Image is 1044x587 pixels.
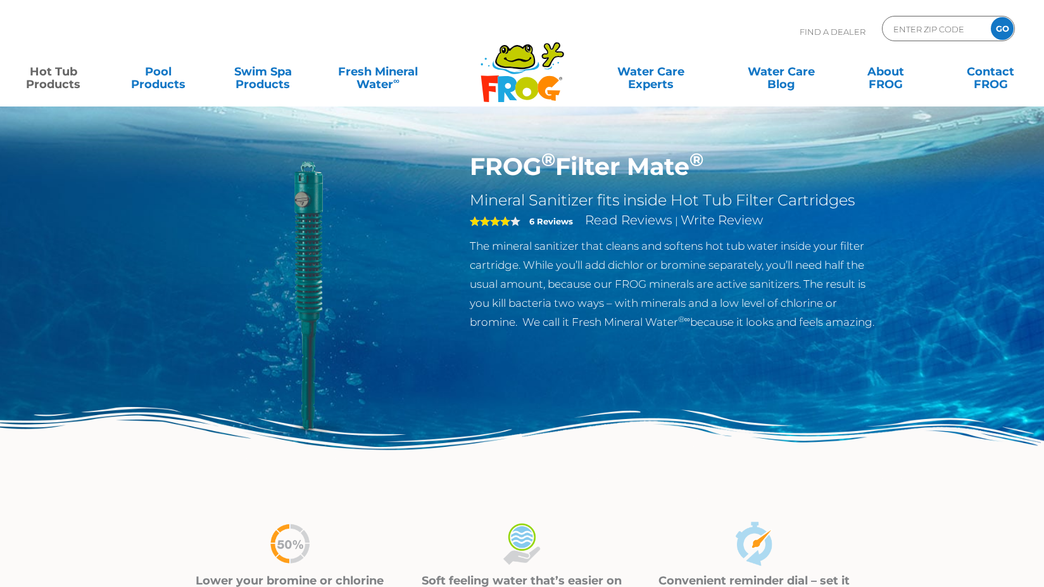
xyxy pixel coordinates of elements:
input: GO [991,17,1014,40]
a: Water CareExperts [584,59,717,84]
a: AboutFROG [845,59,927,84]
h2: Mineral Sanitizer fits inside Hot Tub Filter Cartridges [470,191,883,210]
sup: ∞ [393,75,399,86]
a: Swim SpaProducts [222,59,304,84]
p: Find A Dealer [800,16,865,48]
img: hot-tub-product-filter-frog.png [161,152,451,442]
a: Read Reviews [585,212,672,228]
img: icon-50percent-less [268,522,312,566]
a: PoolProducts [118,59,199,84]
a: ContactFROG [950,59,1031,84]
p: The mineral sanitizer that cleans and softens hot tub water inside your filter cartridge. While y... [470,236,883,332]
a: Water CareBlog [740,59,822,84]
img: icon-soft-feeling [500,522,544,566]
sup: ® [541,148,555,171]
span: | [675,215,678,227]
span: 4 [470,216,510,226]
a: Write Review [681,212,763,228]
a: Fresh MineralWater∞ [327,59,429,84]
h1: FROG Filter Mate [470,152,883,181]
sup: ®∞ [678,314,690,324]
sup: ® [689,148,703,171]
img: Frog Products Logo [474,25,571,103]
a: Hot TubProducts [13,59,94,84]
strong: 6 Reviews [529,216,573,226]
img: icon-set-and-forget [732,522,776,566]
